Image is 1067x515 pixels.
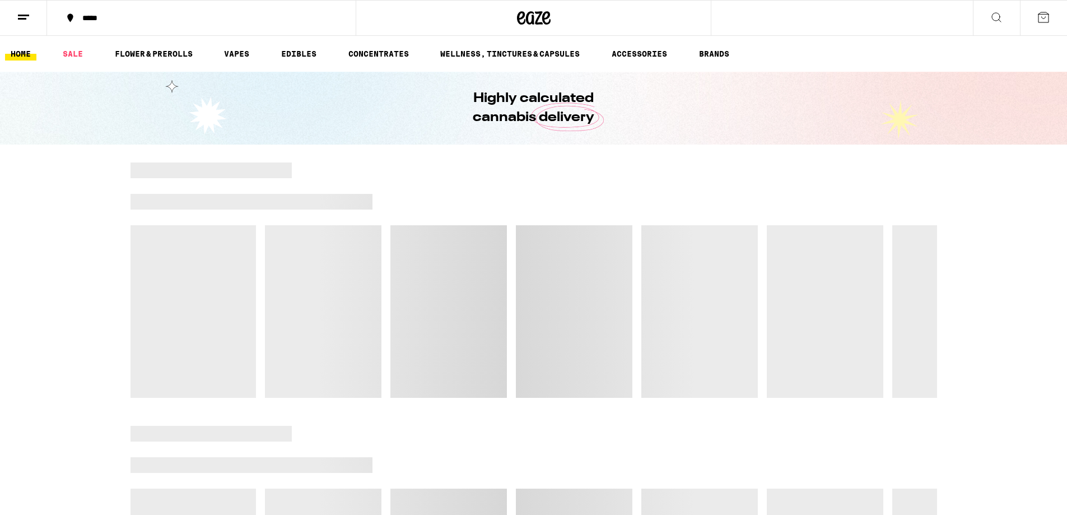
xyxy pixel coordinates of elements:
a: EDIBLES [276,47,322,61]
a: HOME [5,47,36,61]
a: WELLNESS, TINCTURES & CAPSULES [435,47,585,61]
a: ACCESSORIES [606,47,673,61]
a: CONCENTRATES [343,47,414,61]
h1: Highly calculated cannabis delivery [441,89,626,127]
button: BRANDS [693,47,735,61]
iframe: Opens a widget where you can find more information [995,481,1056,509]
a: SALE [57,47,88,61]
a: VAPES [218,47,255,61]
a: FLOWER & PREROLLS [109,47,198,61]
